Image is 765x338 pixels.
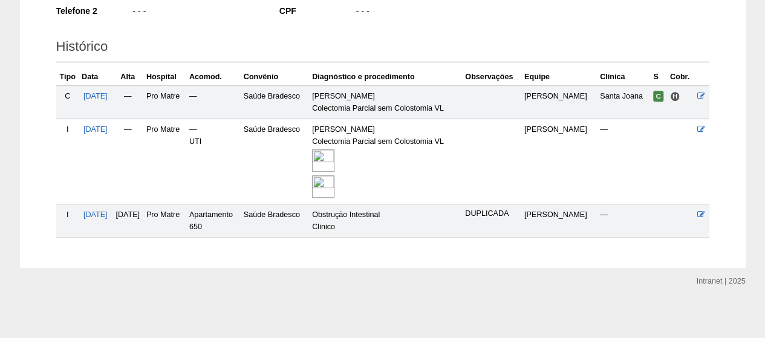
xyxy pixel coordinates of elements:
span: Confirmada [653,91,663,102]
th: S [651,68,668,86]
th: Alta [111,68,143,86]
td: — [597,119,651,204]
td: Pro Matre [144,119,187,204]
td: Saúde Bradesco [241,204,310,237]
th: Observações [463,68,522,86]
td: Pro Matre [144,85,187,119]
td: — [111,119,143,204]
div: I [59,209,77,221]
td: Pro Matre [144,204,187,237]
th: Hospital [144,68,187,86]
div: Telefone 2 [56,5,132,17]
td: — UTI [187,119,241,204]
td: Obstrução Intestinal Clinico [310,204,463,237]
span: Hospital [670,91,680,102]
span: [DATE] [116,210,140,219]
th: Tipo [56,68,80,86]
p: DUPLICADA [465,209,519,219]
div: - - - [355,5,486,20]
th: Equipe [522,68,597,86]
td: [PERSON_NAME] Colectomia Parcial sem Colostomia VL [310,119,463,204]
div: Intranet | 2025 [697,275,746,287]
div: I [59,123,77,135]
th: Diagnóstico e procedimento [310,68,463,86]
th: Acomod. [187,68,241,86]
td: — [597,204,651,237]
td: [PERSON_NAME] [522,204,597,237]
div: CPF [279,5,355,17]
th: Cobr. [668,68,695,86]
td: — [187,85,241,119]
div: - - - [132,5,263,20]
td: Santa Joana [597,85,651,119]
div: C [59,90,77,102]
td: Apartamento 650 [187,204,241,237]
a: [DATE] [83,125,108,134]
td: — [111,85,143,119]
td: [PERSON_NAME] Colectomia Parcial sem Colostomia VL [310,85,463,119]
a: [DATE] [83,92,108,100]
a: [DATE] [83,210,108,219]
h2: Histórico [56,34,709,62]
th: Data [79,68,111,86]
th: Clínica [597,68,651,86]
td: Saúde Bradesco [241,85,310,119]
td: [PERSON_NAME] [522,119,597,204]
td: [PERSON_NAME] [522,85,597,119]
th: Convênio [241,68,310,86]
td: Saúde Bradesco [241,119,310,204]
